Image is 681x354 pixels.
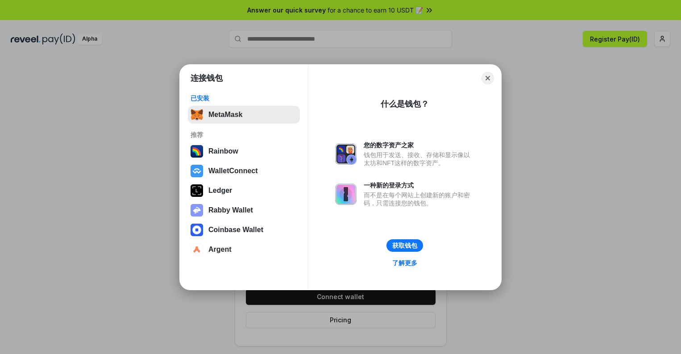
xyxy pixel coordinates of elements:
img: svg+xml,%3Csvg%20xmlns%3D%22http%3A%2F%2Fwww.w3.org%2F2000%2Fsvg%22%20fill%3D%22none%22%20viewBox... [335,143,357,165]
button: 获取钱包 [386,239,423,252]
img: svg+xml,%3Csvg%20xmlns%3D%22http%3A%2F%2Fwww.w3.org%2F2000%2Fsvg%22%20fill%3D%22none%22%20viewBox... [335,183,357,205]
div: 推荐 [191,131,297,139]
img: svg+xml,%3Csvg%20width%3D%2228%22%20height%3D%2228%22%20viewBox%3D%220%200%2028%2028%22%20fill%3D... [191,165,203,177]
div: 什么是钱包？ [381,99,429,109]
img: svg+xml,%3Csvg%20width%3D%22120%22%20height%3D%22120%22%20viewBox%3D%220%200%20120%20120%22%20fil... [191,145,203,158]
div: MetaMask [208,111,242,119]
img: svg+xml,%3Csvg%20width%3D%2228%22%20height%3D%2228%22%20viewBox%3D%220%200%2028%2028%22%20fill%3D... [191,243,203,256]
div: 您的数字资产之家 [364,141,474,149]
img: svg+xml,%3Csvg%20width%3D%2228%22%20height%3D%2228%22%20viewBox%3D%220%200%2028%2028%22%20fill%3D... [191,224,203,236]
div: Rainbow [208,147,238,155]
div: 获取钱包 [392,242,417,250]
button: Coinbase Wallet [188,221,300,239]
div: 钱包用于发送、接收、存储和显示像以太坊和NFT这样的数字资产。 [364,151,474,167]
div: 而不是在每个网站上创建新的账户和密码，只需连接您的钱包。 [364,191,474,207]
button: Argent [188,241,300,258]
a: 了解更多 [387,257,423,269]
img: svg+xml,%3Csvg%20xmlns%3D%22http%3A%2F%2Fwww.w3.org%2F2000%2Fsvg%22%20width%3D%2228%22%20height%3... [191,184,203,197]
div: 了解更多 [392,259,417,267]
button: Close [482,72,494,84]
button: Rainbow [188,142,300,160]
img: svg+xml,%3Csvg%20fill%3D%22none%22%20height%3D%2233%22%20viewBox%3D%220%200%2035%2033%22%20width%... [191,108,203,121]
button: Rabby Wallet [188,201,300,219]
div: Ledger [208,187,232,195]
div: 一种新的登录方式 [364,181,474,189]
div: Coinbase Wallet [208,226,263,234]
button: WalletConnect [188,162,300,180]
img: svg+xml,%3Csvg%20xmlns%3D%22http%3A%2F%2Fwww.w3.org%2F2000%2Fsvg%22%20fill%3D%22none%22%20viewBox... [191,204,203,217]
h1: 连接钱包 [191,73,223,83]
div: WalletConnect [208,167,258,175]
div: 已安装 [191,94,297,102]
button: MetaMask [188,106,300,124]
div: Argent [208,246,232,254]
div: Rabby Wallet [208,206,253,214]
button: Ledger [188,182,300,200]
